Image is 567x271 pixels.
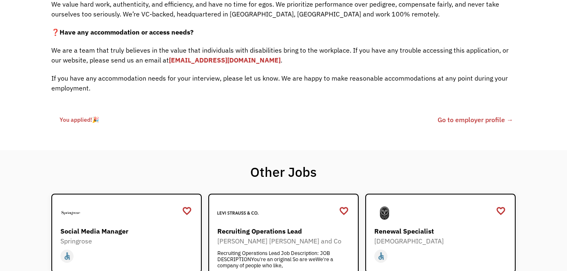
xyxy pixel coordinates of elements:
[92,116,99,123] a: 🎉
[51,27,516,37] p: ❓
[51,73,516,93] p: If you have any accommodation needs for your interview, please let us know. We are happy to make ...
[169,56,281,64] a: [EMAIL_ADDRESS][DOMAIN_NAME]
[51,45,516,65] p: We are a team that truly believes in the value that individuals with disabilities bring to the wo...
[438,115,513,125] a: Go to employer profile →
[60,203,81,223] img: Springrose
[60,28,194,36] strong: Have any accommodation or access needs?
[339,205,349,217] a: favorite_border
[217,236,352,246] div: [PERSON_NAME] [PERSON_NAME] and Co
[51,107,107,133] div: 1-Click Apply Form success
[217,226,352,236] div: Recruiting Operations Lead
[374,236,509,246] div: [DEMOGRAPHIC_DATA]
[60,226,195,236] div: Social Media Manager
[60,115,99,125] div: You applied!
[63,250,71,262] div: accessible
[374,226,509,236] div: Renewal Specialist
[60,236,195,246] div: Springrose
[182,205,192,217] a: favorite_border
[374,203,395,223] img: Samsara
[377,250,385,262] div: accessible
[217,203,258,223] img: Levi Strauss and Co
[496,205,506,217] a: favorite_border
